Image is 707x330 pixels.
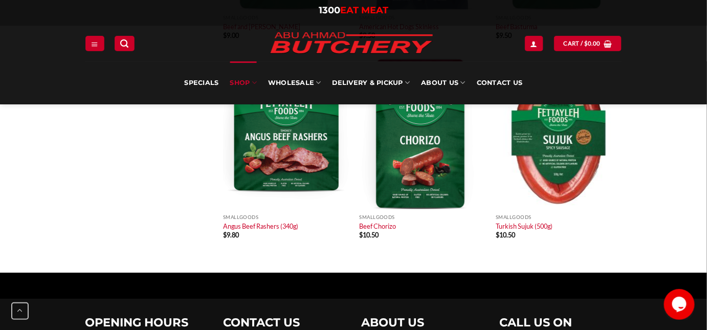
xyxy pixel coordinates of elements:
p: Smallgoods [223,214,349,220]
h2: CONTACT US [223,315,346,330]
iframe: chat widget [664,289,697,320]
a: About Us [421,61,465,104]
a: Angus Beef Rashers (340g) [223,222,298,230]
bdi: 0.00 [584,40,601,47]
a: Contact Us [477,61,523,104]
bdi: 10.50 [496,231,515,239]
button: Go to top [11,302,29,320]
a: 1300EAT MEAT [319,5,388,16]
h2: CALL US ON [499,315,622,330]
bdi: 10.50 [359,231,379,239]
span: $ [584,39,588,48]
span: $ [496,231,499,239]
h2: ABOUT US [361,315,484,330]
span: Cart / [564,39,601,48]
h2: OPENING HOURS [85,315,208,330]
span: $ [223,231,227,239]
a: Wholesale [268,61,321,104]
a: Menu [85,36,104,51]
span: 1300 [319,5,340,16]
a: Turkish Sujuk (500g) [496,222,553,230]
a: View cart [554,36,622,51]
a: Login [525,36,543,51]
img: Abu Ahmad Butchery [262,26,441,61]
a: Search [115,36,134,51]
span: EAT MEAT [340,5,388,16]
a: Specials [184,61,218,104]
span: $ [359,231,363,239]
a: SHOP [230,61,257,104]
bdi: 9.80 [223,231,239,239]
a: Beef Chorizo [359,222,396,230]
a: Delivery & Pickup [333,61,410,104]
p: Smallgoods [496,214,622,220]
p: Smallgoods [359,214,485,220]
